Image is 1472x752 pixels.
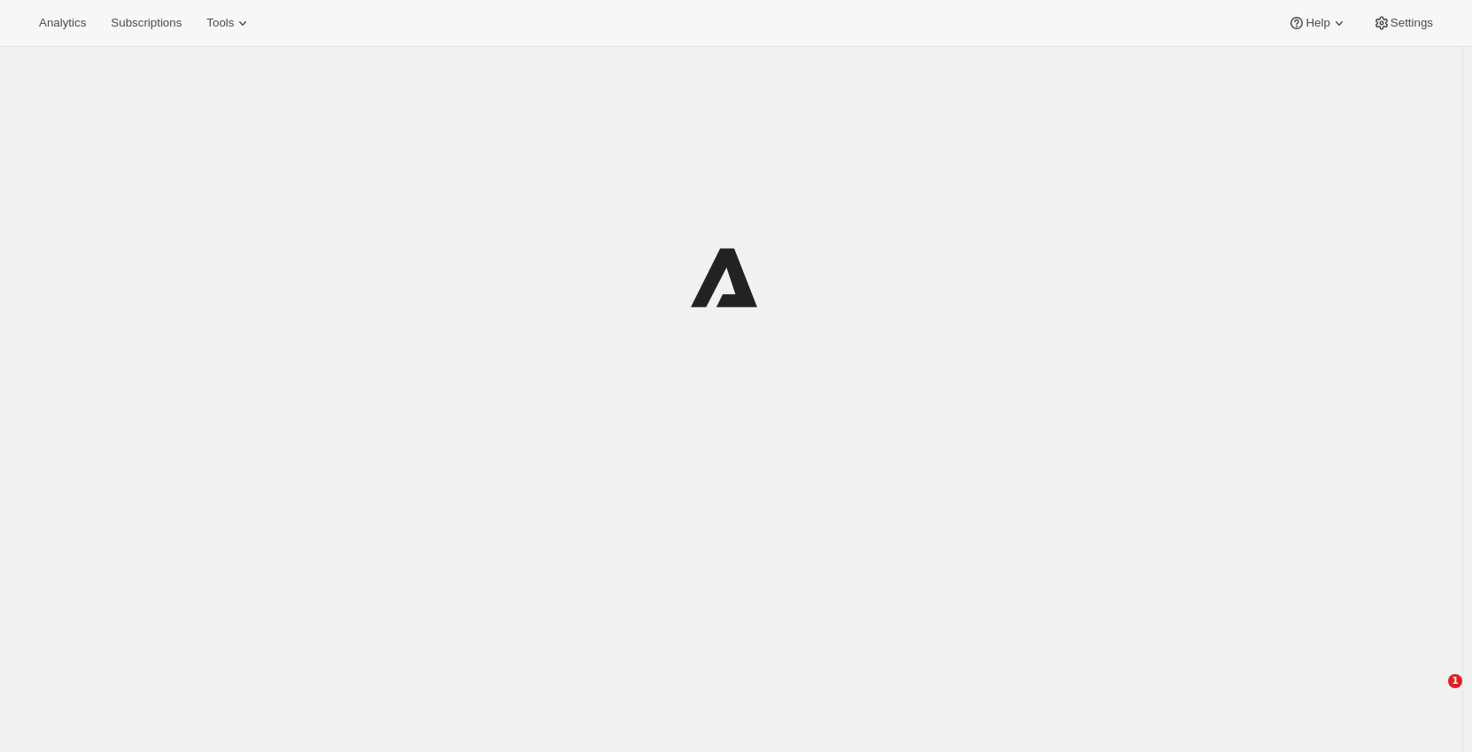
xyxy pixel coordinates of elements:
button: Subscriptions [100,11,192,35]
button: Tools [196,11,262,35]
span: Analytics [39,16,86,30]
button: Analytics [28,11,97,35]
span: 1 [1448,674,1462,688]
button: Help [1277,11,1358,35]
span: Settings [1391,16,1433,30]
iframe: Intercom live chat [1412,674,1454,717]
span: Help [1305,16,1329,30]
span: Subscriptions [111,16,182,30]
button: Settings [1362,11,1444,35]
span: Tools [206,16,234,30]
